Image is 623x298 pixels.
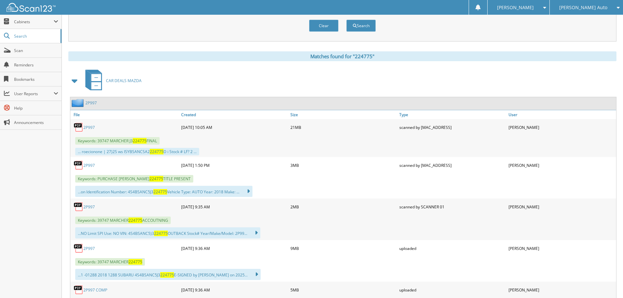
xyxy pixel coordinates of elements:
div: 5MB [289,283,398,296]
a: 2P997 [83,125,95,130]
div: [PERSON_NAME] [507,200,616,213]
div: 21MB [289,121,398,134]
div: scanned by [MAC_ADDRESS] [398,121,507,134]
span: [PERSON_NAME] [497,6,534,9]
span: 224775 [153,189,167,195]
div: 9MB [289,242,398,255]
a: Created [180,110,289,119]
img: scan123-logo-white.svg [7,3,56,12]
span: CAR DEALS MAZDA [106,78,142,83]
span: 224775 [160,272,174,278]
span: Keywords: 39747 MARCHER [75,258,145,266]
div: [PERSON_NAME] [507,159,616,172]
a: 2P997 [83,204,95,210]
img: PDF.png [74,202,83,212]
a: Type [398,110,507,119]
div: 3MB [289,159,398,172]
span: 224775 [149,176,163,182]
span: 224775 [133,138,147,144]
a: Size [289,110,398,119]
a: 2P997 [83,163,95,168]
div: ...NO Limit SPI Use: NO VIN: 4S4BSANC5)3 OUTBACK Stock# Year/Make/Model: 2P99... [75,227,260,238]
span: Reminders [14,62,58,68]
div: [DATE] 9:36 AM [180,283,289,296]
div: [PERSON_NAME] [507,242,616,255]
span: User Reports [14,91,54,96]
span: Help [14,105,58,111]
span: Bookmarks [14,77,58,82]
span: Keywords: 39747 MARCHER ACCOUTNING [75,217,171,224]
span: Search [14,33,57,39]
div: ...1 -01288 2018 1288 SUBARU 4S4BSANC5J3 E-SIGNED by [PERSON_NAME] on 2025... [75,269,261,280]
a: CAR DEALS MAZDA [81,68,142,94]
a: 2P997 [85,100,97,106]
button: Clear [309,20,338,32]
img: PDF.png [74,122,83,132]
iframe: Chat Widget [590,267,623,298]
a: User [507,110,616,119]
img: PDF.png [74,243,83,253]
span: [PERSON_NAME] Auto [559,6,607,9]
span: Keywords: PURCHASE [PERSON_NAME] TITLE PRESENT [75,175,193,183]
div: [PERSON_NAME] [507,121,616,134]
span: Scan [14,48,58,53]
div: [DATE] 10:05 AM [180,121,289,134]
span: Cabinets [14,19,54,25]
div: 2MB [289,200,398,213]
div: [DATE] 9:35 AM [180,200,289,213]
div: uploaded [398,283,507,296]
img: folder2.png [72,99,85,107]
div: Matches found for "224775" [68,51,616,61]
button: Search [346,20,376,32]
img: PDF.png [74,285,83,295]
div: uploaded [398,242,507,255]
div: scanned by SCANNER 01 [398,200,507,213]
span: 224775 [150,149,164,154]
span: Keywords: 39747 MARCHER J3 FINAL [75,137,160,145]
div: scanned by [MAC_ADDRESS] [398,159,507,172]
div: [DATE] 1:50 PM [180,159,289,172]
div: ... roecionone | 27)2S ws ISYBSANCSA2 D i Stock # LF? 2 ... [75,148,199,155]
img: PDF.png [74,160,83,170]
span: Announcements [14,120,58,125]
a: File [70,110,180,119]
span: 224775 [129,259,142,265]
span: 224775 [154,231,168,236]
div: [DATE] 9:36 AM [180,242,289,255]
a: 2P997 COMP [83,287,107,293]
div: [PERSON_NAME] [507,283,616,296]
div: ...on Identification Number: 4S4BSANC5J3 Vehicle Type: AUTO Year: 2018 Make: ... [75,186,252,197]
span: 224775 [129,218,142,223]
a: 2P997 [83,246,95,251]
